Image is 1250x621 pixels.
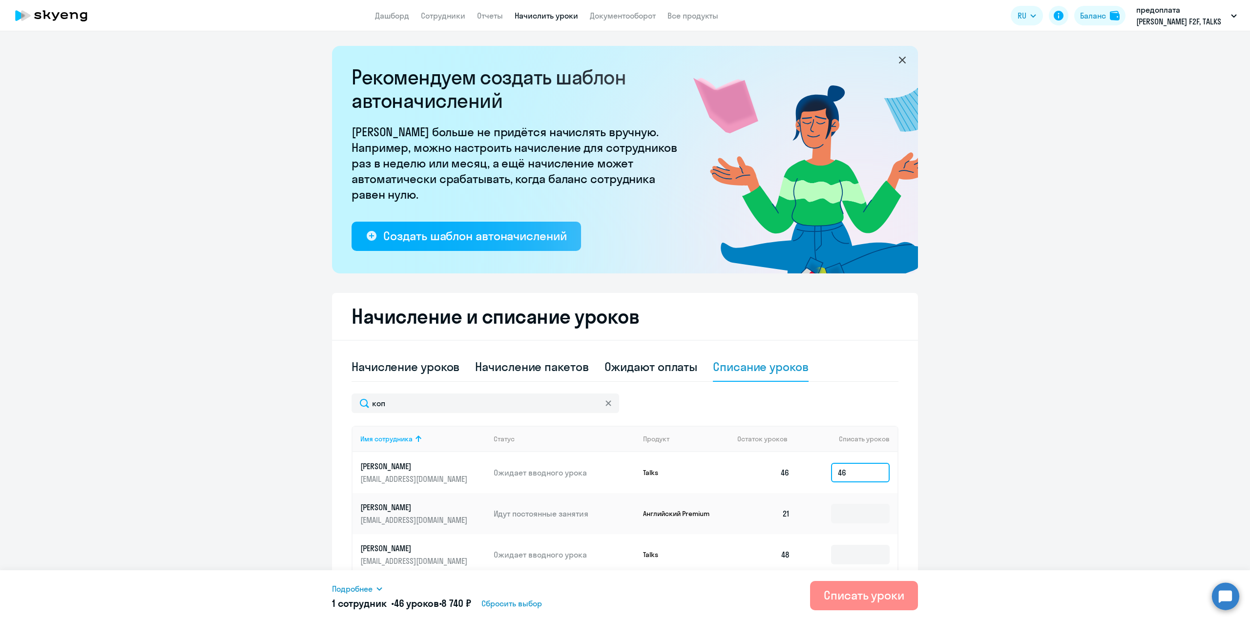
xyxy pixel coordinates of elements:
button: Списать уроки [810,581,918,610]
div: Ожидают оплаты [604,359,698,374]
span: RU [1018,10,1026,21]
p: Идут постоянные занятия [494,508,635,519]
div: Продукт [643,435,669,443]
div: Имя сотрудника [360,435,413,443]
button: RU [1011,6,1043,25]
div: Списать уроки [824,587,904,603]
p: Английский Premium [643,509,716,518]
a: Все продукты [667,11,718,21]
button: Балансbalance [1074,6,1125,25]
div: Остаток уроков [737,435,798,443]
button: Создать шаблон автоначислений [352,222,581,251]
input: Поиск по имени, email, продукту или статусу [352,393,619,413]
p: Ожидает вводного урока [494,549,635,560]
span: 46 уроков [394,597,439,609]
img: balance [1110,11,1120,21]
h5: 1 сотрудник • • [332,597,471,610]
p: [PERSON_NAME] больше не придётся начислять вручную. Например, можно настроить начисление для сотр... [352,124,684,202]
h2: Рекомендуем создать шаблон автоначислений [352,65,684,112]
p: Ожидает вводного урока [494,467,635,478]
p: Talks [643,468,716,477]
div: Статус [494,435,635,443]
span: Сбросить выбор [481,598,542,609]
p: предоплата [PERSON_NAME] F2F, TALKS 2023, НЛМК, ПАО [1136,4,1227,27]
p: [PERSON_NAME] [360,461,470,472]
a: Сотрудники [421,11,465,21]
div: Списание уроков [713,359,809,374]
div: Создать шаблон автоначислений [383,228,566,244]
a: Документооборот [590,11,656,21]
a: [PERSON_NAME][EMAIL_ADDRESS][DOMAIN_NAME] [360,502,486,525]
div: Начисление пакетов [475,359,588,374]
div: Начисление уроков [352,359,459,374]
a: Дашборд [375,11,409,21]
a: [PERSON_NAME][EMAIL_ADDRESS][DOMAIN_NAME] [360,461,486,484]
td: 21 [729,493,798,534]
span: Остаток уроков [737,435,788,443]
span: 8 740 ₽ [441,597,471,609]
p: [EMAIL_ADDRESS][DOMAIN_NAME] [360,515,470,525]
th: Списать уроков [798,426,897,452]
div: Имя сотрудника [360,435,486,443]
a: [PERSON_NAME][EMAIL_ADDRESS][DOMAIN_NAME] [360,543,486,566]
p: [PERSON_NAME] [360,502,470,513]
div: Баланс [1080,10,1106,21]
div: Статус [494,435,515,443]
div: Продукт [643,435,730,443]
button: предоплата [PERSON_NAME] F2F, TALKS 2023, НЛМК, ПАО [1131,4,1242,27]
span: Подробнее [332,583,373,595]
a: Начислить уроки [515,11,578,21]
a: Отчеты [477,11,503,21]
p: [EMAIL_ADDRESS][DOMAIN_NAME] [360,474,470,484]
p: Talks [643,550,716,559]
p: [EMAIL_ADDRESS][DOMAIN_NAME] [360,556,470,566]
td: 46 [729,452,798,493]
h2: Начисление и списание уроков [352,305,898,328]
td: 48 [729,534,798,575]
p: [PERSON_NAME] [360,543,470,554]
